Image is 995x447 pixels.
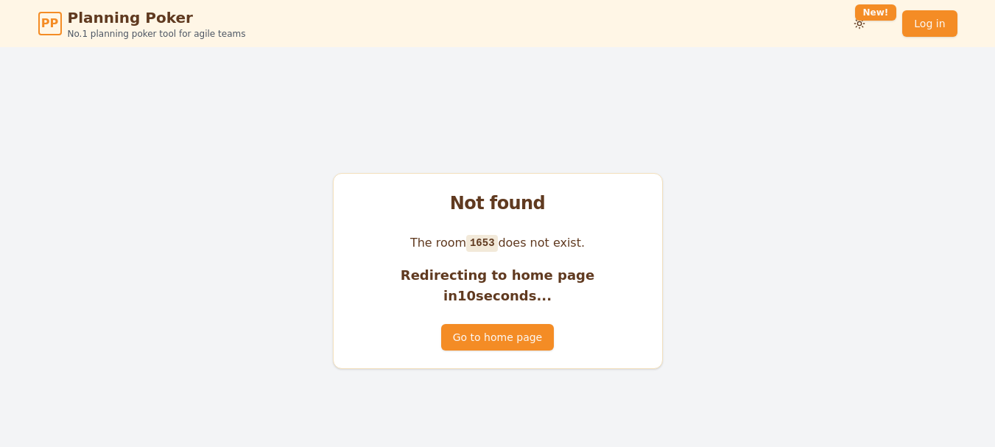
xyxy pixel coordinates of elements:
span: Planning Poker [68,7,246,28]
span: No.1 planning poker tool for agile teams [68,28,246,40]
p: The room does not exist. [351,233,644,253]
p: Redirecting to home page in 10 seconds... [351,265,644,306]
div: Not found [351,191,644,215]
span: PP [41,15,58,32]
a: PPPlanning PokerNo.1 planning poker tool for agile teams [38,7,246,40]
div: New! [855,4,897,21]
button: New! [846,10,873,37]
button: Go to home page [441,324,554,351]
a: Log in [902,10,957,37]
code: 1653 [466,235,498,251]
